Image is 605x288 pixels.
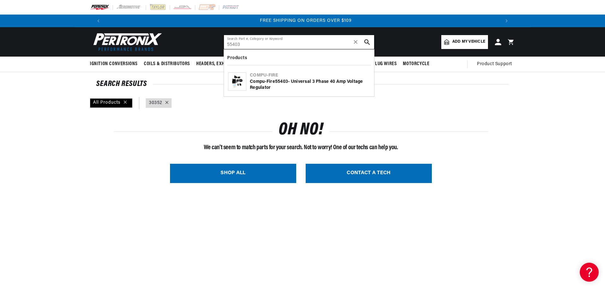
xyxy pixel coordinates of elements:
summary: Product Support [477,57,515,72]
a: CONTACT A TECH [306,164,432,183]
button: search button [360,35,374,49]
img: Compu-Fire 55403 - Universal 3 Phase 40 Amp Voltage Regulator [228,75,246,88]
div: 3 of 3 [108,17,503,24]
summary: Motorcycle [400,57,432,71]
b: 55403 [275,79,288,84]
div: All Products [90,98,132,108]
summary: Spark Plug Wires [355,57,400,71]
span: Ignition Conversions [90,61,138,67]
span: Add my vehicle [452,39,485,45]
input: Search Part #, Category or Keyword [224,35,374,49]
span: Motorcycle [403,61,429,67]
summary: Coils & Distributors [141,57,193,71]
div: Compu-Fire - Universal 3 Phase 40 Amp Voltage Regulator [250,79,370,91]
div: SEARCH RESULTS [96,81,509,87]
div: Announcement [108,17,503,24]
a: 30352 [149,100,162,107]
span: Coils & Distributors [144,61,190,67]
p: We can't seem to match parts for your search. Not to worry! One of our techs can help you. [114,143,488,153]
h1: OH NO! [279,123,323,138]
img: Pertronix [90,31,162,53]
summary: Headers, Exhausts & Components [193,57,273,71]
a: Add my vehicle [441,35,488,49]
span: Headers, Exhausts & Components [196,61,270,67]
slideshow-component: Translation missing: en.sections.announcements.announcement_bar [74,15,531,27]
span: Product Support [477,61,512,68]
b: Products [227,56,247,60]
span: Spark Plug Wires [358,61,397,67]
button: Translation missing: en.sections.announcements.next_announcement [500,15,513,27]
span: FREE SHIPPING ON ORDERS OVER $109 [260,18,352,23]
summary: Ignition Conversions [90,57,141,71]
div: Compu-Fire [250,72,370,79]
a: SHOP ALL [170,164,296,183]
button: Translation missing: en.sections.announcements.previous_announcement [92,15,105,27]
